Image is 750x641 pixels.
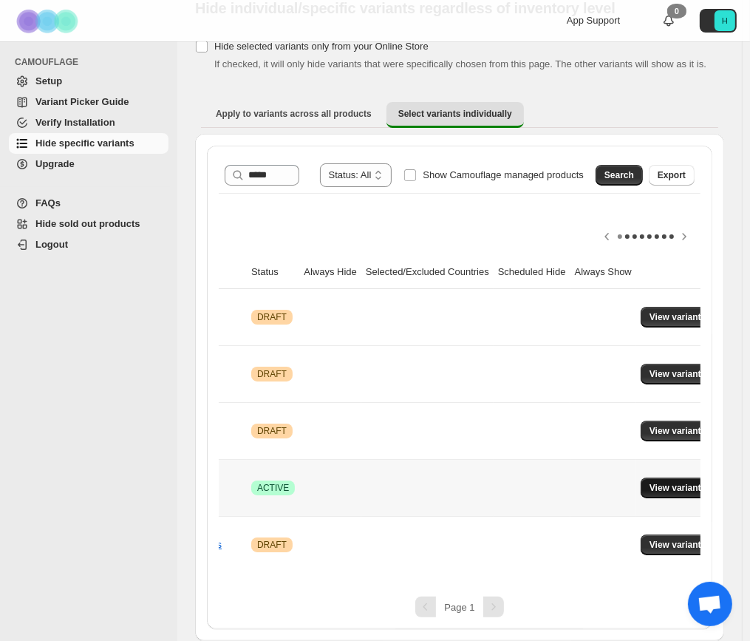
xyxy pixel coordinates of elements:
button: Export [649,165,695,186]
span: DRAFT [257,368,287,380]
button: View variants [641,535,715,555]
button: View variants [641,307,715,328]
span: App Support [567,15,620,26]
span: Show Camouflage managed products [423,169,584,180]
span: ACTIVE [257,482,289,494]
span: Variant Picker Guide [35,96,129,107]
span: Page 1 [444,602,474,613]
div: 0 [667,4,686,18]
span: Hide selected variants only from your Online Store [214,41,429,52]
th: Selected/Excluded Countries [361,256,494,289]
span: Export [658,169,686,181]
button: Apply to variants across all products [204,102,383,126]
button: View variants [641,364,715,384]
button: Scroll table left one column [597,226,618,247]
span: If checked, it will only hide variants that were specifically chosen from this page. The other va... [214,58,706,69]
button: View variants [641,478,715,498]
img: Camouflage [12,1,86,41]
a: Setup [9,71,168,92]
span: Hide specific variants [35,138,134,149]
span: Search [604,169,634,181]
button: Avatar with initials H [700,9,737,33]
nav: Pagination [219,597,700,617]
th: Always Hide [299,256,361,289]
span: DRAFT [257,311,287,323]
a: Hide sold out products [9,214,168,234]
a: Hide specific variants [9,133,168,154]
span: Verify Installation [35,117,115,128]
span: View variants [650,539,706,551]
a: FAQs [9,193,168,214]
span: Upgrade [35,158,75,169]
span: CAMOUFLAGE [15,56,170,68]
a: Upgrade [9,154,168,174]
a: Variant Picker Guide [9,92,168,112]
span: View variants [650,425,706,437]
button: View variants [641,421,715,441]
a: Verify Installation [9,112,168,133]
span: Logout [35,239,68,250]
span: Avatar with initials H [715,10,735,31]
span: DRAFT [257,425,287,437]
span: Select variants individually [398,108,512,120]
th: Always Show [570,256,636,289]
a: 0 [661,13,676,28]
span: Setup [35,75,62,87]
span: Hide sold out products [35,218,140,229]
span: View variants [650,368,706,380]
div: Select variants individually [195,134,724,641]
button: Search [596,165,643,186]
span: DRAFT [257,539,287,551]
span: View variants [650,482,706,494]
a: Open chat [688,582,732,626]
th: Status [247,256,299,289]
span: View variants [650,311,706,323]
a: Logout [9,234,168,255]
text: H [722,16,728,25]
span: FAQs [35,197,61,208]
button: Select variants individually [386,102,524,128]
span: Apply to variants across all products [216,108,372,120]
button: Scroll table right one column [674,226,695,247]
th: Scheduled Hide [494,256,570,289]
